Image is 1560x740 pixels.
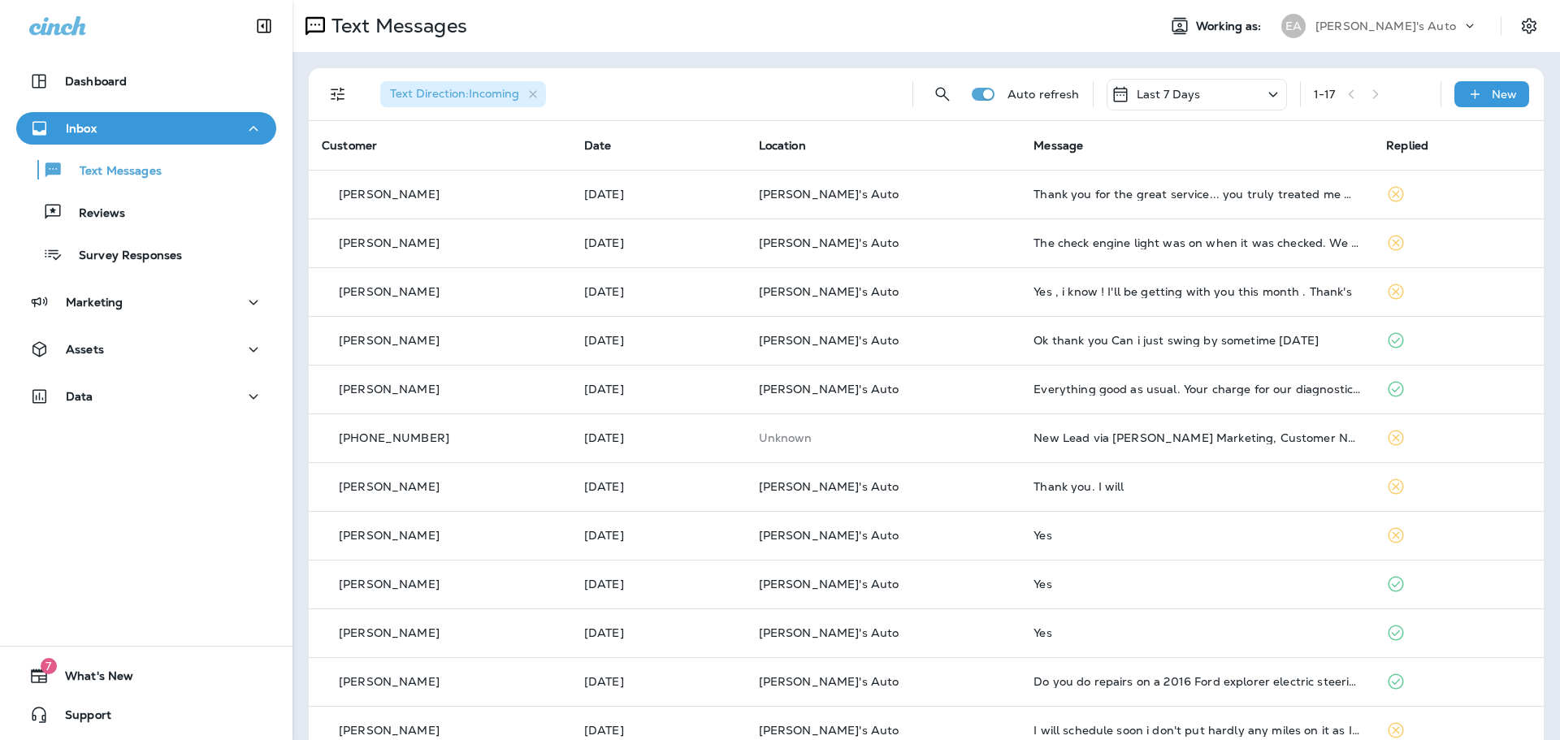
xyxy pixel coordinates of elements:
[16,65,276,97] button: Dashboard
[63,249,182,264] p: Survey Responses
[63,206,125,222] p: Reviews
[1033,188,1360,201] div: Thank you for the great service... you truly treated me well..... also please thank Kylie for her...
[759,625,899,640] span: [PERSON_NAME]'s Auto
[339,236,440,249] p: [PERSON_NAME]
[584,285,733,298] p: Oct 1, 2025 02:54 PM
[16,237,276,271] button: Survey Responses
[1033,675,1360,688] div: Do you do repairs on a 2016 Ford explorer electric steering assist? Seems the power steering is i...
[926,78,959,110] button: Search Messages
[339,188,440,201] p: [PERSON_NAME]
[1033,480,1360,493] div: Thank you. I will
[584,480,733,493] p: Sep 30, 2025 11:38 AM
[1033,724,1360,737] div: I will schedule soon i don't put hardly any miles on it as I drive my vehicle only on the weekend...
[759,479,899,494] span: [PERSON_NAME]'s Auto
[49,669,133,689] span: What's New
[339,480,440,493] p: [PERSON_NAME]
[390,86,519,101] span: Text Direction : Incoming
[1492,88,1517,101] p: New
[759,577,899,591] span: [PERSON_NAME]'s Auto
[16,699,276,731] button: Support
[339,724,440,737] p: [PERSON_NAME]
[1281,14,1306,38] div: EA
[584,236,733,249] p: Oct 1, 2025 04:53 PM
[66,122,97,135] p: Inbox
[584,138,612,153] span: Date
[1137,88,1201,101] p: Last 7 Days
[63,164,162,180] p: Text Messages
[1033,626,1360,639] div: Yes
[1196,19,1265,33] span: Working as:
[325,14,467,38] p: Text Messages
[16,660,276,692] button: 7What's New
[339,285,440,298] p: [PERSON_NAME]
[16,333,276,366] button: Assets
[16,286,276,318] button: Marketing
[339,431,449,444] p: [PHONE_NUMBER]
[1007,88,1080,101] p: Auto refresh
[584,188,733,201] p: Oct 1, 2025 05:40 PM
[65,75,127,88] p: Dashboard
[759,236,899,250] span: [PERSON_NAME]'s Auto
[1386,138,1428,153] span: Replied
[339,578,440,591] p: [PERSON_NAME]
[759,723,899,738] span: [PERSON_NAME]'s Auto
[1033,138,1083,153] span: Message
[16,112,276,145] button: Inbox
[322,78,354,110] button: Filters
[1033,383,1360,396] div: Everything good as usual. Your charge for our diagnostic service was very reasonable-can't thank ...
[1033,236,1360,249] div: The check engine light was on when it was checked. We were told there was no reason for it to be ...
[759,284,899,299] span: [PERSON_NAME]'s Auto
[16,380,276,413] button: Data
[1315,19,1456,32] p: [PERSON_NAME]'s Auto
[1033,285,1360,298] div: Yes , i know ! I'll be getting with you this month . Thank's
[339,334,440,347] p: [PERSON_NAME]
[584,334,733,347] p: Oct 1, 2025 02:00 PM
[759,528,899,543] span: [PERSON_NAME]'s Auto
[759,138,806,153] span: Location
[759,674,899,689] span: [PERSON_NAME]'s Auto
[584,383,733,396] p: Oct 1, 2025 01:18 PM
[759,333,899,348] span: [PERSON_NAME]'s Auto
[339,626,440,639] p: [PERSON_NAME]
[584,431,733,444] p: Sep 30, 2025 12:46 PM
[322,138,377,153] span: Customer
[1033,431,1360,444] div: New Lead via Merrick Marketing, Customer Name: Todd M., Contact info: 5133798236, Job Info: Timin...
[339,383,440,396] p: [PERSON_NAME]
[1033,334,1360,347] div: Ok thank you Can i just swing by sometime tomorrow
[16,153,276,187] button: Text Messages
[1033,578,1360,591] div: Yes
[584,724,733,737] p: Sep 27, 2025 11:27 AM
[584,675,733,688] p: Sep 27, 2025 09:22 PM
[584,626,733,639] p: Sep 28, 2025 11:17 AM
[41,658,57,674] span: 7
[49,708,111,728] span: Support
[759,382,899,396] span: [PERSON_NAME]'s Auto
[241,10,287,42] button: Collapse Sidebar
[66,390,93,403] p: Data
[66,343,104,356] p: Assets
[1033,529,1360,542] div: Yes
[584,578,733,591] p: Sep 28, 2025 12:01 PM
[1514,11,1544,41] button: Settings
[759,431,1008,444] p: This customer does not have a last location and the phone number they messaged is not assigned to...
[759,187,899,201] span: [PERSON_NAME]'s Auto
[1314,88,1336,101] div: 1 - 17
[66,296,123,309] p: Marketing
[16,195,276,229] button: Reviews
[339,675,440,688] p: [PERSON_NAME]
[584,529,733,542] p: Sep 28, 2025 03:27 PM
[339,529,440,542] p: [PERSON_NAME]
[380,81,546,107] div: Text Direction:Incoming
